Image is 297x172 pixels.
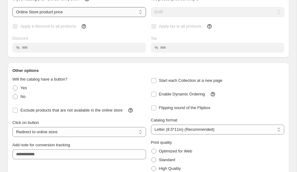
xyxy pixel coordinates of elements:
[159,149,192,153] span: Optimized for Web
[20,108,123,112] span: Exclude products that are not available in the online store
[16,45,20,50] span: %
[151,36,157,41] span: Tax
[151,118,177,122] span: Catalog format
[159,92,205,96] span: Enable Dynamic Ordering
[155,45,158,50] span: %
[159,24,202,29] span: Apply tax to all products
[12,120,39,125] span: Click on button
[159,78,222,83] span: Start each Collection at a new page
[12,143,70,147] span: Add note for conversion tracking
[20,94,26,99] span: No
[12,36,28,41] span: Discount
[159,157,175,162] span: Standard
[20,24,76,29] span: Apply a discount to all products
[12,68,284,74] h2: Other options
[159,105,210,110] span: Flipping sound of the Flipbox
[20,86,27,90] span: Yes
[151,140,172,145] span: Print quality
[159,166,181,171] span: High Quality
[12,77,67,82] span: Will the catalog have a button?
